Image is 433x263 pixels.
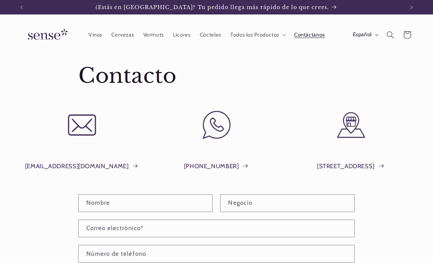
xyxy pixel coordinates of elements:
[88,31,102,38] span: Vinos
[184,161,250,172] a: [PHONE_NUMBER]
[294,31,325,38] span: Contáctanos
[16,22,77,48] a: Sense
[95,4,329,10] span: ¿Estás en [GEOGRAPHIC_DATA]? Tu pedido llega más rápido de lo que crees.
[200,31,221,38] span: Cócteles
[19,25,74,45] img: Sense
[348,27,382,42] button: Español
[230,31,279,38] span: Todos los Productos
[78,63,355,89] h1: Contacto
[353,31,372,39] span: Español
[25,161,139,172] a: [EMAIL_ADDRESS][DOMAIN_NAME]
[382,26,399,43] summary: Búsqueda
[107,27,139,43] a: Cervezas
[317,161,385,172] a: [STREET_ADDRESS]
[84,27,107,43] a: Vinos
[195,27,226,43] a: Cócteles
[111,31,134,38] span: Cervezas
[226,27,289,43] summary: Todos los Productos
[289,27,329,43] a: Contáctanos
[173,31,190,38] span: Licores
[139,27,169,43] a: Vermuts
[169,27,195,43] a: Licores
[143,31,164,38] span: Vermuts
